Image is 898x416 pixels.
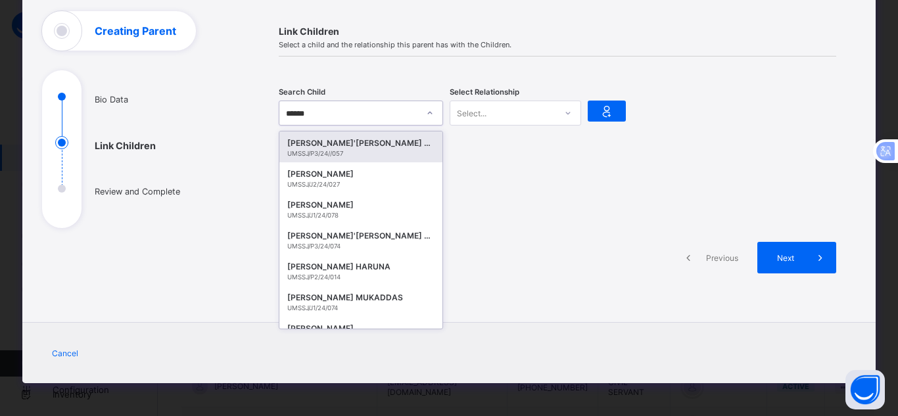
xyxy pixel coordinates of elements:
span: Previous [704,253,740,263]
div: UMSSJ/J1/24/074 [287,304,435,312]
div: UMSSJ/J1/24/078 [287,212,435,219]
div: [PERSON_NAME] [287,198,435,212]
div: [PERSON_NAME] [287,168,435,181]
div: UMSSJ/P3/24/074 [287,243,435,250]
div: [PERSON_NAME]'[PERSON_NAME] GARIYO [287,229,435,243]
div: UMSSJ/P2/24/014 [287,273,435,281]
button: Open asap [845,370,885,409]
div: UMSSJ/J2/24/027 [287,181,435,188]
div: [PERSON_NAME] [287,322,435,335]
span: Select Relationship [450,87,519,97]
span: Search Child [279,87,325,97]
div: [PERSON_NAME] MUKADDAS [287,291,435,304]
span: Cancel [52,348,78,358]
span: Select a child and the relationship this parent has with the Children. [279,40,836,49]
span: Next [767,253,805,263]
div: [PERSON_NAME] HARUNA [287,260,435,273]
div: [PERSON_NAME]'[PERSON_NAME] GARIYO [287,137,435,150]
h1: Creating Parent [95,26,176,36]
span: Link Children [279,26,836,37]
div: Select... [457,101,486,126]
div: UMSSJ/P3/24//057 [287,150,435,157]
